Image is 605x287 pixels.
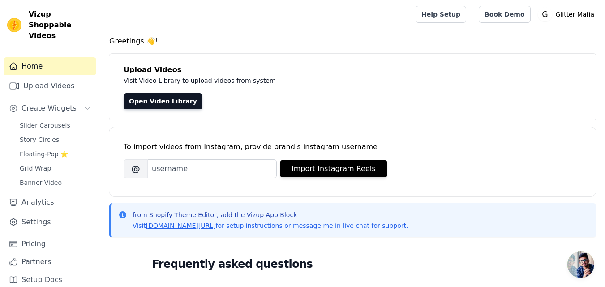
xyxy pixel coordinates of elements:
[416,6,466,23] a: Help Setup
[124,64,582,75] h4: Upload Videos
[146,222,216,229] a: [DOMAIN_NAME][URL]
[4,57,96,75] a: Home
[542,10,548,19] text: G
[148,159,277,178] input: username
[124,75,525,86] p: Visit Video Library to upload videos from system
[4,235,96,253] a: Pricing
[124,93,202,109] a: Open Video Library
[124,141,582,152] div: To import videos from Instagram, provide brand's instagram username
[538,6,598,22] button: G Glitter Mafia
[109,36,596,47] h4: Greetings 👋!
[552,6,598,22] p: Glitter Mafia
[4,213,96,231] a: Settings
[14,162,96,175] a: Grid Wrap
[4,99,96,117] button: Create Widgets
[4,253,96,271] a: Partners
[133,210,408,219] p: from Shopify Theme Editor, add the Vizup App Block
[124,159,148,178] span: @
[133,221,408,230] p: Visit for setup instructions or message me in live chat for support.
[21,103,77,114] span: Create Widgets
[14,133,96,146] a: Story Circles
[20,135,59,144] span: Story Circles
[20,150,68,158] span: Floating-Pop ⭐
[567,251,594,278] div: Open chat
[20,164,51,173] span: Grid Wrap
[479,6,530,23] a: Book Demo
[29,9,93,41] span: Vizup Shoppable Videos
[152,255,554,273] h2: Frequently asked questions
[7,18,21,32] img: Vizup
[14,176,96,189] a: Banner Video
[14,148,96,160] a: Floating-Pop ⭐
[280,160,387,177] button: Import Instagram Reels
[4,193,96,211] a: Analytics
[14,119,96,132] a: Slider Carousels
[4,77,96,95] a: Upload Videos
[20,121,70,130] span: Slider Carousels
[20,178,62,187] span: Banner Video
